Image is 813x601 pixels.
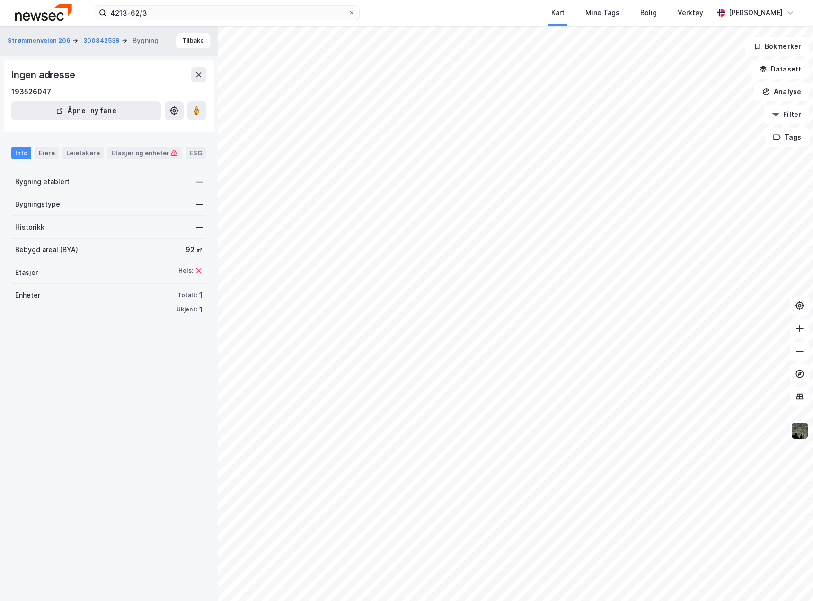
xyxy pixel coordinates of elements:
[176,33,210,48] button: Tilbake
[765,128,809,147] button: Tags
[196,199,203,210] div: —
[106,6,348,20] input: Søk på adresse, matrikkel, gårdeiere, leietakere eller personer
[35,147,59,159] div: Eiere
[15,244,78,256] div: Bebygd areal (BYA)
[751,60,809,79] button: Datasett
[11,67,77,82] div: Ingen adresse
[754,82,809,101] button: Analyse
[15,221,44,233] div: Historikk
[178,267,193,274] div: Heis:
[15,199,60,210] div: Bygningstype
[766,556,813,601] iframe: Chat Widget
[11,147,31,159] div: Info
[745,37,809,56] button: Bokmerker
[585,7,619,18] div: Mine Tags
[678,7,703,18] div: Verktøy
[196,176,203,187] div: —
[640,7,657,18] div: Bolig
[791,422,809,440] img: 9k=
[15,176,70,187] div: Bygning etablert
[199,304,203,315] div: 1
[729,7,783,18] div: [PERSON_NAME]
[551,7,565,18] div: Kart
[133,35,159,46] div: Bygning
[8,36,72,45] button: Strømmenveien 206
[766,556,813,601] div: Kontrollprogram for chat
[764,105,809,124] button: Filter
[186,244,203,256] div: 92 ㎡
[111,149,178,157] div: Etasjer og enheter
[15,290,40,301] div: Enheter
[15,267,38,278] div: Etasjer
[83,36,122,45] button: 300842539
[11,101,161,120] button: Åpne i ny fane
[177,292,197,299] div: Totalt:
[62,147,104,159] div: Leietakere
[15,4,72,21] img: newsec-logo.f6e21ccffca1b3a03d2d.png
[196,221,203,233] div: —
[11,86,51,97] div: 193526047
[199,290,203,301] div: 1
[177,306,197,313] div: Ukjent:
[186,147,206,159] div: ESG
